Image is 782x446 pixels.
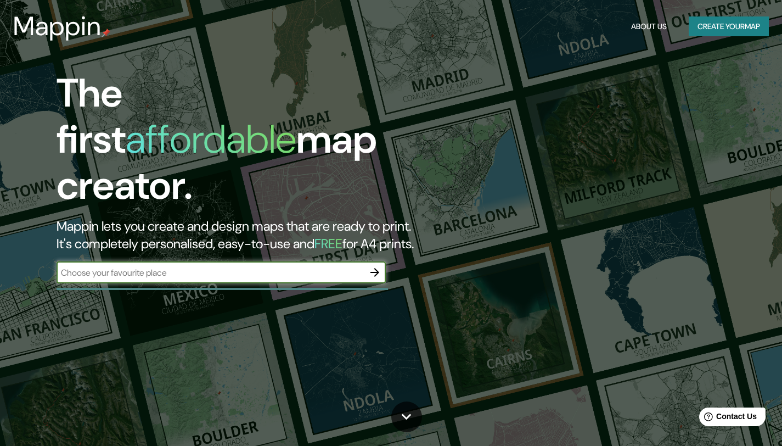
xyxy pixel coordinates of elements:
h1: affordable [126,114,296,165]
h3: Mappin [13,11,102,42]
h5: FREE [314,235,342,252]
h1: The first map creator. [57,70,448,218]
button: About Us [627,16,671,37]
button: Create yourmap [689,16,769,37]
img: mappin-pin [102,29,110,37]
iframe: Help widget launcher [684,403,770,434]
input: Choose your favourite place [57,266,364,279]
h2: Mappin lets you create and design maps that are ready to print. It's completely personalised, eas... [57,218,448,253]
